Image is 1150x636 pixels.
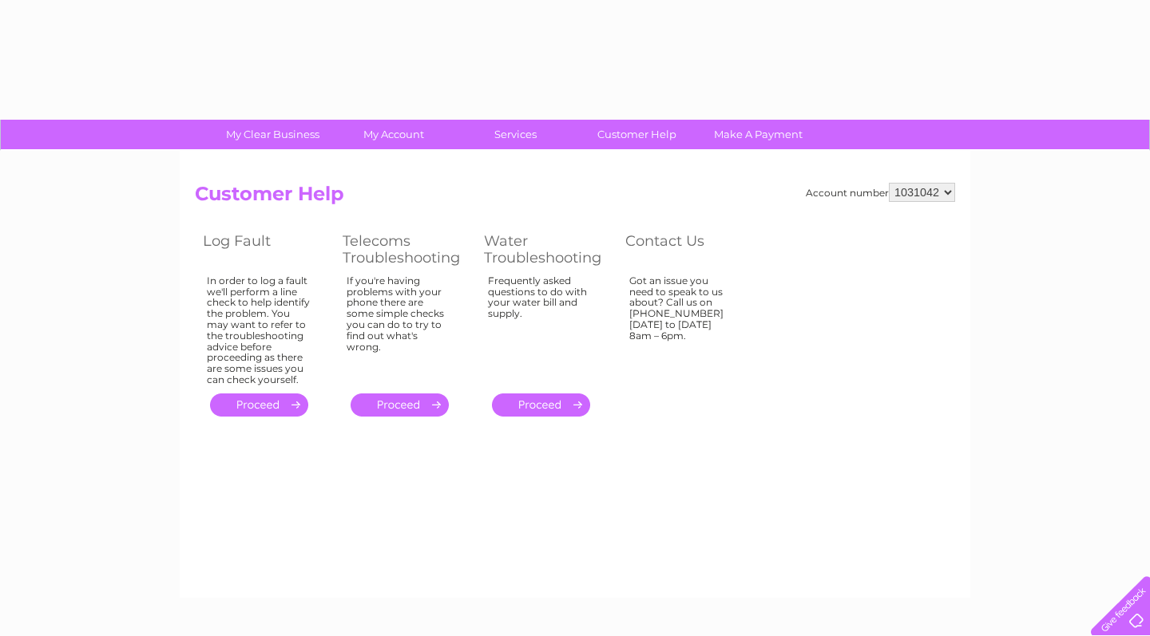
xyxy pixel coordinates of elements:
[210,393,308,417] a: .
[692,120,824,149] a: Make A Payment
[488,275,593,379] div: Frequently asked questions to do with your water bill and supply.
[492,393,590,417] a: .
[450,120,581,149] a: Services
[195,183,955,213] h2: Customer Help
[207,120,339,149] a: My Clear Business
[347,275,452,379] div: If you're having problems with your phone there are some simple checks you can do to try to find ...
[335,228,476,271] th: Telecoms Troubleshooting
[195,228,335,271] th: Log Fault
[328,120,460,149] a: My Account
[351,393,449,417] a: .
[617,228,757,271] th: Contact Us
[207,275,311,385] div: In order to log a fault we'll perform a line check to help identify the problem. You may want to ...
[476,228,617,271] th: Water Troubleshooting
[571,120,703,149] a: Customer Help
[629,275,733,379] div: Got an issue you need to speak to us about? Call us on [PHONE_NUMBER] [DATE] to [DATE] 8am – 6pm.
[806,183,955,202] div: Account number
